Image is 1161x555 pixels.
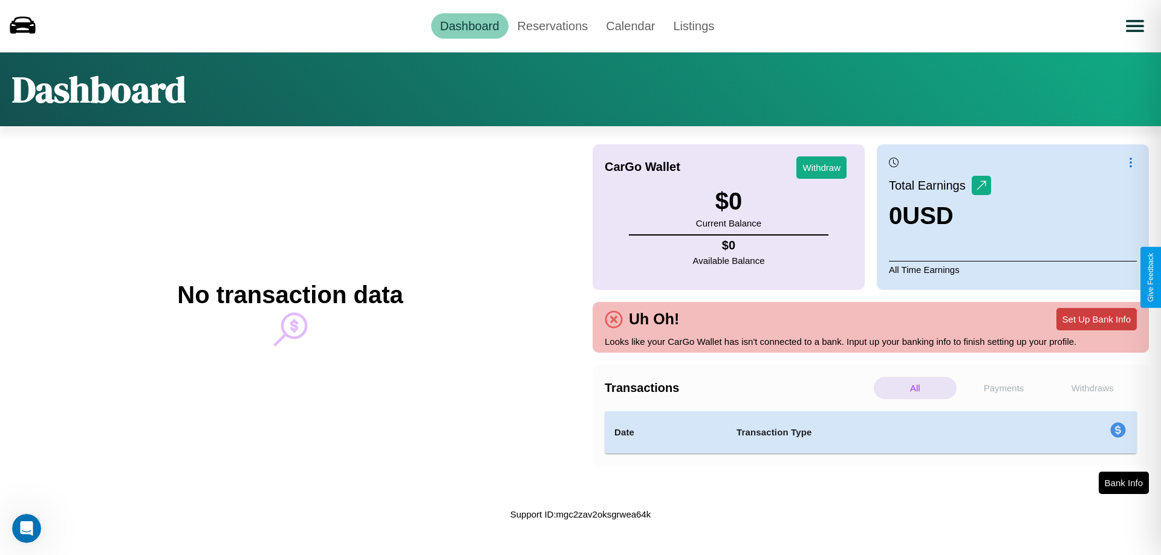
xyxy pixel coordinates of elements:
[605,381,871,395] h4: Transactions
[664,13,723,39] a: Listings
[510,506,651,522] p: Support ID: mgc2zav2oksgrwea64k
[1056,308,1137,330] button: Set Up Bank Info
[605,411,1137,454] table: simple table
[1146,253,1155,302] div: Give Feedback
[177,281,403,309] h2: No transaction data
[605,160,680,174] h4: CarGo Wallet
[614,425,717,440] h4: Date
[623,310,685,328] h4: Uh Oh!
[889,175,972,196] p: Total Earnings
[12,65,186,114] h1: Dashboard
[1051,377,1134,399] p: Withdraws
[874,377,957,399] p: All
[597,13,664,39] a: Calendar
[696,215,761,231] p: Current Balance
[693,239,765,252] h4: $ 0
[696,188,761,215] h3: $ 0
[12,514,41,543] iframe: Intercom live chat
[693,252,765,269] p: Available Balance
[509,13,597,39] a: Reservations
[1099,472,1149,494] button: Bank Info
[431,13,509,39] a: Dashboard
[963,377,1046,399] p: Payments
[796,156,847,179] button: Withdraw
[737,425,1011,440] h4: Transaction Type
[889,261,1137,278] p: All Time Earnings
[1118,9,1152,43] button: Open menu
[605,333,1137,350] p: Looks like your CarGo Wallet has isn't connected to a bank. Input up your banking info to finish ...
[889,202,991,229] h3: 0 USD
